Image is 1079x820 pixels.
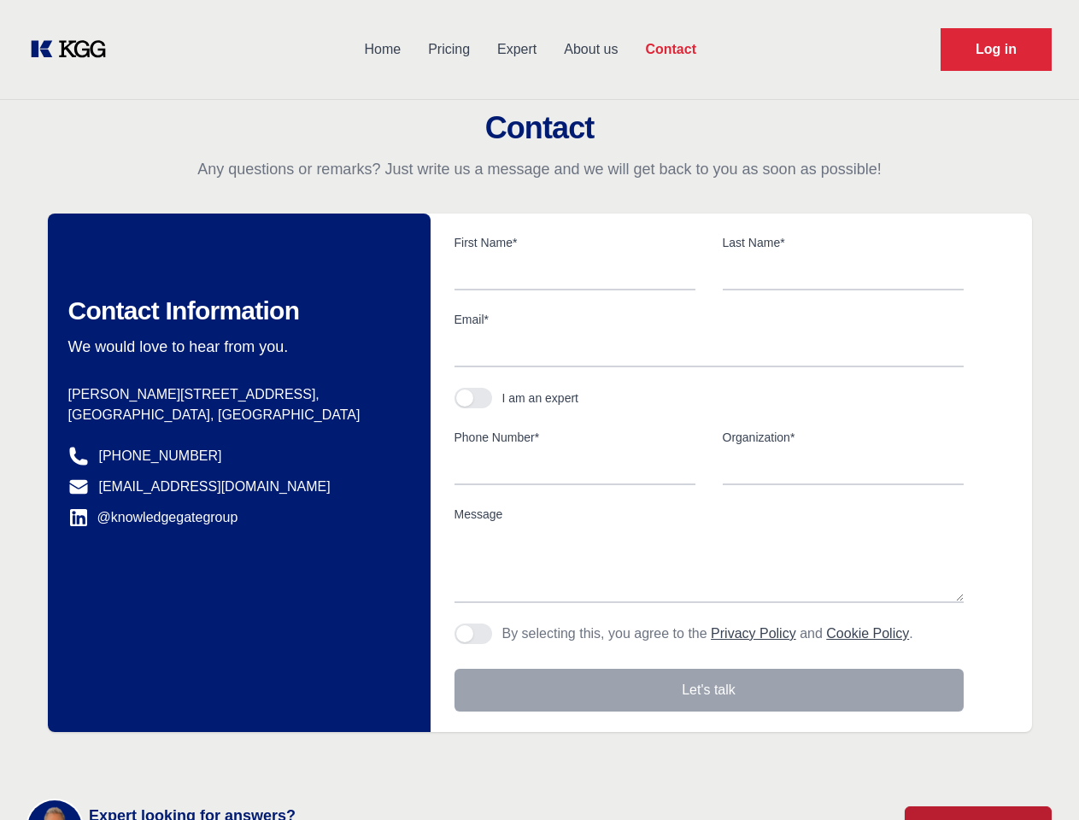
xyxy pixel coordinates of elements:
a: Expert [484,27,550,72]
label: Email* [454,311,964,328]
label: Phone Number* [454,429,695,446]
a: Privacy Policy [711,626,796,641]
label: Organization* [723,429,964,446]
a: [EMAIL_ADDRESS][DOMAIN_NAME] [99,477,331,497]
p: [GEOGRAPHIC_DATA], [GEOGRAPHIC_DATA] [68,405,403,425]
a: Request Demo [941,28,1052,71]
a: Contact [631,27,710,72]
a: @knowledgegategroup [68,507,238,528]
label: Last Name* [723,234,964,251]
label: Message [454,506,964,523]
div: I am an expert [502,389,579,407]
iframe: Chat Widget [994,738,1079,820]
a: Cookie Policy [826,626,909,641]
h2: Contact Information [68,296,403,326]
p: By selecting this, you agree to the and . [502,624,913,644]
label: First Name* [454,234,695,251]
p: We would love to hear from you. [68,337,403,357]
a: Pricing [414,27,484,72]
a: KOL Knowledge Platform: Talk to Key External Experts (KEE) [27,36,120,63]
a: [PHONE_NUMBER] [99,446,222,466]
p: [PERSON_NAME][STREET_ADDRESS], [68,384,403,405]
button: Let's talk [454,669,964,712]
a: Home [350,27,414,72]
h2: Contact [21,111,1058,145]
a: About us [550,27,631,72]
p: Any questions or remarks? Just write us a message and we will get back to you as soon as possible! [21,159,1058,179]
